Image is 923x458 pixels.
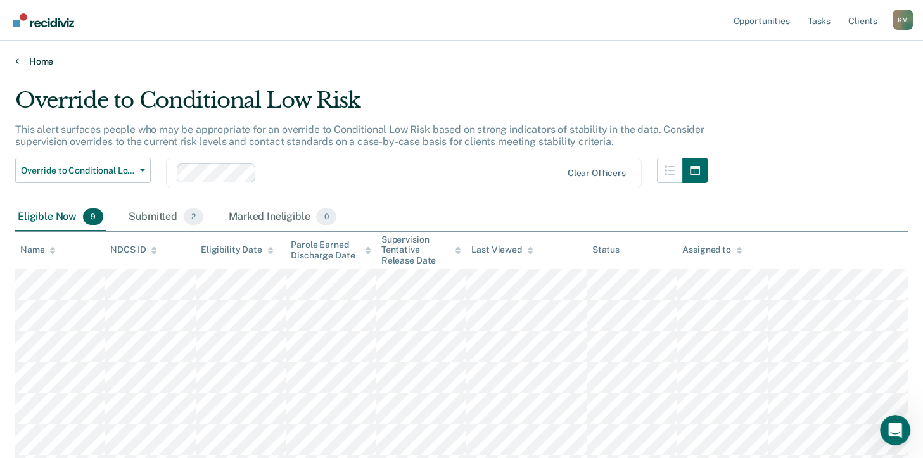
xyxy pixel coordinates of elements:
iframe: Intercom live chat [880,415,910,445]
div: Marked Ineligible0 [226,203,339,231]
span: 0 [316,208,336,225]
a: Home [15,56,908,67]
div: Last Viewed [471,245,533,255]
div: K M [893,10,913,30]
div: Eligibility Date [201,245,274,255]
img: Recidiviz [13,13,74,27]
span: Override to Conditional Low Risk [21,165,135,176]
div: Name [20,245,56,255]
div: NDCS ID [110,245,157,255]
span: 2 [184,208,203,225]
div: Override to Conditional Low Risk [15,87,708,124]
div: Assigned to [682,245,742,255]
div: Submitted2 [126,203,206,231]
button: Override to Conditional Low Risk [15,158,151,183]
span: 9 [83,208,103,225]
div: Status [592,245,620,255]
p: This alert surfaces people who may be appropriate for an override to Conditional Low Risk based o... [15,124,704,148]
div: Clear officers [568,168,626,179]
div: Parole Earned Discharge Date [291,239,371,261]
button: Profile dropdown button [893,10,913,30]
div: Supervision Tentative Release Date [381,234,461,266]
div: Eligible Now9 [15,203,106,231]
